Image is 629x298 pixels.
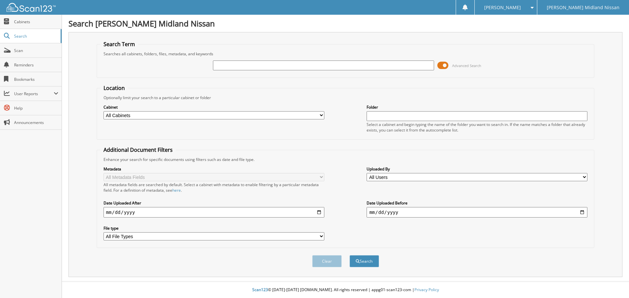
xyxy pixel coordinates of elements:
span: [PERSON_NAME] Midland Nissan [547,6,619,9]
span: Scan123 [252,287,268,292]
label: Uploaded By [367,166,587,172]
span: Search [14,33,57,39]
span: Scan [14,48,58,53]
div: Enhance your search for specific documents using filters such as date and file type. [100,157,591,162]
div: All metadata fields are searched by default. Select a cabinet with metadata to enable filtering b... [104,182,324,193]
legend: Additional Document Filters [100,146,176,153]
label: Date Uploaded Before [367,200,587,206]
span: Advanced Search [452,63,481,68]
label: Date Uploaded After [104,200,324,206]
div: © [DATE]-[DATE] [DOMAIN_NAME]. All rights reserved | appg01-scan123-com | [62,282,629,298]
span: Bookmarks [14,77,58,82]
h1: Search [PERSON_NAME] Midland Nissan [68,18,622,29]
input: end [367,207,587,218]
a: here [172,187,181,193]
span: User Reports [14,91,54,96]
legend: Search Term [100,41,138,48]
span: Reminders [14,62,58,68]
span: Cabinets [14,19,58,25]
img: scan123-logo-white.svg [7,3,56,12]
label: Cabinet [104,104,324,110]
input: start [104,207,324,218]
div: Select a cabinet and begin typing the name of the folder you want to search in. If the name match... [367,122,587,133]
label: Metadata [104,166,324,172]
button: Clear [312,255,342,267]
a: Privacy Policy [414,287,439,292]
button: Search [350,255,379,267]
span: [PERSON_NAME] [484,6,521,9]
span: Help [14,105,58,111]
legend: Location [100,84,128,92]
div: Optionally limit your search to a particular cabinet or folder [100,95,591,100]
div: Searches all cabinets, folders, files, metadata, and keywords [100,51,591,57]
span: Announcements [14,120,58,125]
label: Folder [367,104,587,110]
label: File type [104,225,324,231]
